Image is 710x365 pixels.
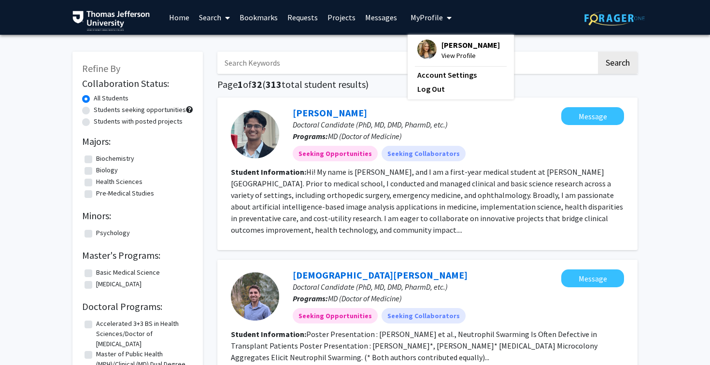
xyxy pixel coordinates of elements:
[417,69,504,81] a: Account Settings
[417,83,504,95] a: Log Out
[293,107,367,119] a: [PERSON_NAME]
[266,78,282,90] span: 313
[293,308,378,323] mat-chip: Seeking Opportunities
[293,146,378,161] mat-chip: Seeking Opportunities
[217,79,638,90] h1: Page of ( total student results)
[96,279,142,289] label: [MEDICAL_DATA]
[231,167,623,235] fg-read-more: Hi! My name is [PERSON_NAME], and I am a first-year medical student at [PERSON_NAME][GEOGRAPHIC_D...
[96,154,134,164] label: Biochemistry
[96,177,142,187] label: Health Sciences
[82,62,120,74] span: Refine By
[96,188,154,198] label: Pre-Medical Studies
[293,282,448,292] span: Doctoral Candidate (PhD, MD, DMD, PharmD, etc.)
[231,329,306,339] b: Student Information:
[238,78,243,90] span: 1
[417,40,437,59] img: Profile Picture
[323,0,360,34] a: Projects
[561,107,624,125] button: Message Viraj Deshpande
[94,116,183,126] label: Students with posted projects
[382,308,466,323] mat-chip: Seeking Collaborators
[283,0,323,34] a: Requests
[411,13,443,22] span: My Profile
[96,228,130,238] label: Psychology
[194,0,235,34] a: Search
[82,250,193,261] h2: Master's Programs:
[293,294,328,303] b: Programs:
[598,52,638,74] button: Search
[328,131,402,141] span: MD (Doctor of Medicine)
[164,0,194,34] a: Home
[441,50,500,61] span: View Profile
[231,167,306,177] b: Student Information:
[382,146,466,161] mat-chip: Seeking Collaborators
[235,0,283,34] a: Bookmarks
[7,322,41,358] iframe: Chat
[72,11,150,31] img: Thomas Jefferson University Logo
[96,319,191,349] label: Accelerated 3+3 BS in Health Sciences/Doctor of [MEDICAL_DATA]
[441,40,500,50] span: [PERSON_NAME]
[82,301,193,312] h2: Doctoral Programs:
[94,105,186,115] label: Students seeking opportunities
[96,165,118,175] label: Biology
[96,267,160,278] label: Basic Medical Science
[82,78,193,89] h2: Collaboration Status:
[584,11,645,26] img: ForagerOne Logo
[94,93,128,103] label: All Students
[360,0,402,34] a: Messages
[293,131,328,141] b: Programs:
[252,78,262,90] span: 32
[231,329,597,362] fg-read-more: Poster Presentation : [PERSON_NAME] et al., Neutrophil Swarming Is Often Defective in Transplant ...
[217,52,596,74] input: Search Keywords
[293,120,448,129] span: Doctoral Candidate (PhD, MD, DMD, PharmD, etc.)
[417,40,500,61] div: Profile Picture[PERSON_NAME]View Profile
[561,269,624,287] button: Message Christian Godfrey
[328,294,402,303] span: MD (Doctor of Medicine)
[82,210,193,222] h2: Minors:
[82,136,193,147] h2: Majors:
[293,269,468,281] a: [DEMOGRAPHIC_DATA][PERSON_NAME]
